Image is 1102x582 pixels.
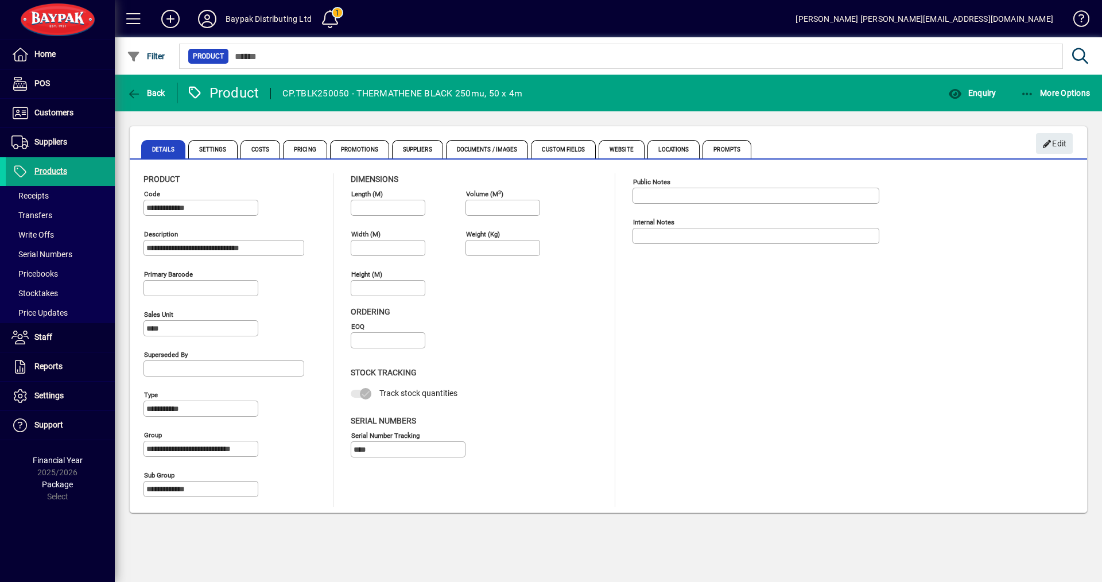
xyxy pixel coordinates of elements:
mat-label: Sales unit [144,311,173,319]
span: Prompts [703,140,751,158]
span: Products [34,166,67,176]
a: Write Offs [6,225,115,245]
mat-label: Group [144,431,162,439]
a: Transfers [6,205,115,225]
span: Receipts [11,191,49,200]
mat-label: Height (m) [351,270,382,278]
span: Transfers [11,211,52,220]
mat-label: Type [144,391,158,399]
a: Settings [6,382,115,410]
sup: 3 [498,189,501,195]
mat-label: Primary barcode [144,270,193,278]
mat-label: Description [144,230,178,238]
a: Support [6,411,115,440]
span: Staff [34,332,52,342]
span: Website [599,140,645,158]
span: Home [34,49,56,59]
a: Reports [6,352,115,381]
span: Filter [127,52,165,61]
span: POS [34,79,50,88]
div: CP.TBLK250050 - THERMATHENE BLACK 250mu, 50 x 4m [282,84,522,103]
span: More Options [1020,88,1091,98]
button: Back [124,83,168,103]
mat-label: Superseded by [144,351,188,359]
mat-label: EOQ [351,323,364,331]
a: Suppliers [6,128,115,157]
span: Back [127,88,165,98]
span: Serial Numbers [351,416,416,425]
a: Knowledge Base [1065,2,1088,40]
a: Receipts [6,186,115,205]
mat-label: Length (m) [351,190,383,198]
span: Package [42,480,73,489]
button: Enquiry [945,83,999,103]
span: Costs [240,140,281,158]
span: Suppliers [34,137,67,146]
div: Product [187,84,259,102]
span: Write Offs [11,230,54,239]
a: Home [6,40,115,69]
span: Product [143,174,180,184]
mat-label: Public Notes [633,178,670,186]
span: Stocktakes [11,289,58,298]
button: Profile [189,9,226,29]
span: Ordering [351,307,390,316]
mat-label: Code [144,190,160,198]
app-page-header-button: Back [115,83,178,103]
button: Edit [1036,133,1073,154]
div: [PERSON_NAME] [PERSON_NAME][EMAIL_ADDRESS][DOMAIN_NAME] [796,10,1053,28]
span: Stock Tracking [351,368,417,377]
button: More Options [1018,83,1093,103]
span: Edit [1042,134,1067,153]
mat-label: Volume (m ) [466,190,503,198]
span: Customers [34,108,73,117]
a: Customers [6,99,115,127]
span: Locations [647,140,700,158]
div: Baypak Distributing Ltd [226,10,312,28]
span: Details [141,140,185,158]
span: Dimensions [351,174,398,184]
mat-label: Width (m) [351,230,381,238]
a: Stocktakes [6,284,115,303]
span: Pricing [283,140,327,158]
span: Product [193,51,224,62]
span: Price Updates [11,308,68,317]
button: Add [152,9,189,29]
span: Settings [34,391,64,400]
span: Documents / Images [446,140,529,158]
mat-label: Internal Notes [633,218,674,226]
a: POS [6,69,115,98]
a: Pricebooks [6,264,115,284]
span: Reports [34,362,63,371]
span: Suppliers [392,140,443,158]
a: Staff [6,323,115,352]
a: Price Updates [6,303,115,323]
button: Filter [124,46,168,67]
span: Custom Fields [531,140,595,158]
span: Financial Year [33,456,83,465]
span: Enquiry [948,88,996,98]
span: Track stock quantities [379,389,457,398]
mat-label: Sub group [144,471,174,479]
a: Serial Numbers [6,245,115,264]
span: Support [34,420,63,429]
span: Promotions [330,140,389,158]
mat-label: Serial Number tracking [351,431,420,439]
span: Pricebooks [11,269,58,278]
span: Settings [188,140,238,158]
span: Serial Numbers [11,250,72,259]
mat-label: Weight (Kg) [466,230,500,238]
